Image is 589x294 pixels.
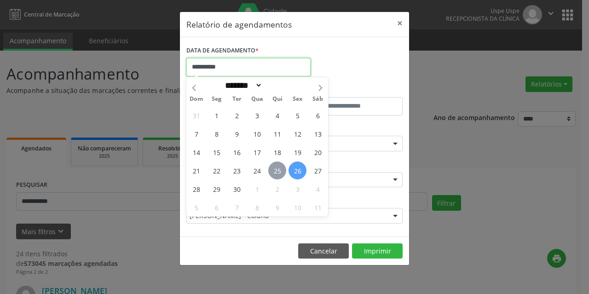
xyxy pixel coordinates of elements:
span: Setembro 2, 2025 [228,106,246,124]
span: Outubro 9, 2025 [268,198,286,216]
span: Setembro 8, 2025 [208,125,225,143]
span: Setembro 23, 2025 [228,161,246,179]
span: Setembro 7, 2025 [187,125,205,143]
span: Outubro 4, 2025 [309,180,327,198]
span: Seg [207,96,227,102]
span: Qui [267,96,288,102]
h5: Relatório de agendamentos [186,18,292,30]
span: Setembro 5, 2025 [289,106,306,124]
span: Outubro 2, 2025 [268,180,286,198]
span: Setembro 11, 2025 [268,125,286,143]
span: Ter [227,96,247,102]
span: Setembro 30, 2025 [228,180,246,198]
span: Outubro 1, 2025 [248,180,266,198]
span: Setembro 15, 2025 [208,143,225,161]
span: Sex [288,96,308,102]
span: Setembro 18, 2025 [268,143,286,161]
label: ATÉ [297,83,403,97]
span: Setembro 4, 2025 [268,106,286,124]
span: Outubro 8, 2025 [248,198,266,216]
span: Setembro 16, 2025 [228,143,246,161]
span: Setembro 10, 2025 [248,125,266,143]
span: Outubro 10, 2025 [289,198,306,216]
button: Cancelar [298,243,349,259]
span: Setembro 29, 2025 [208,180,225,198]
span: Outubro 11, 2025 [309,198,327,216]
span: Setembro 17, 2025 [248,143,266,161]
span: Outubro 5, 2025 [187,198,205,216]
span: Setembro 27, 2025 [309,161,327,179]
span: Setembro 20, 2025 [309,143,327,161]
span: Setembro 24, 2025 [248,161,266,179]
span: Sáb [308,96,328,102]
span: Outubro 6, 2025 [208,198,225,216]
select: Month [222,81,262,90]
span: Qua [247,96,267,102]
button: Imprimir [352,243,403,259]
span: Dom [186,96,207,102]
span: Setembro 9, 2025 [228,125,246,143]
span: Outubro 3, 2025 [289,180,306,198]
button: Close [391,12,409,35]
span: Setembro 19, 2025 [289,143,306,161]
label: DATA DE AGENDAMENTO [186,44,259,58]
span: Setembro 6, 2025 [309,106,327,124]
span: Setembro 12, 2025 [289,125,306,143]
span: Setembro 13, 2025 [309,125,327,143]
span: Setembro 14, 2025 [187,143,205,161]
span: Setembro 3, 2025 [248,106,266,124]
span: Setembro 22, 2025 [208,161,225,179]
span: Setembro 1, 2025 [208,106,225,124]
span: Agosto 31, 2025 [187,106,205,124]
span: Outubro 7, 2025 [228,198,246,216]
input: Year [262,81,293,90]
span: Setembro 21, 2025 [187,161,205,179]
span: Setembro 28, 2025 [187,180,205,198]
span: Setembro 26, 2025 [289,161,306,179]
span: Setembro 25, 2025 [268,161,286,179]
